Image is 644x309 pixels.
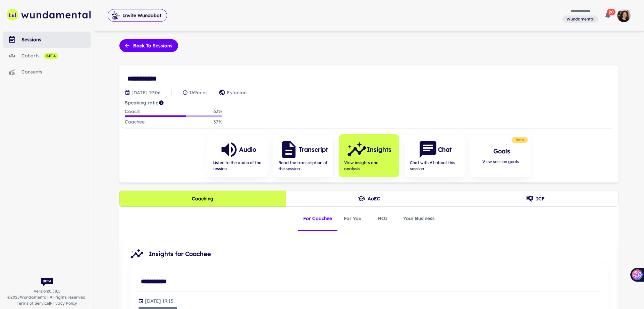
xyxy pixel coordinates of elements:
span: Listen to the audio of the session [213,160,262,172]
button: For You [337,207,368,231]
div: consents [21,68,91,75]
h6: Goals [493,147,510,156]
span: © 2025 Wundamental. All rights reserved. [7,294,87,300]
span: beta [44,53,58,59]
h6: Audio [239,145,256,154]
span: Wundamental [564,16,597,22]
div: cohorts [21,52,91,59]
button: Usage Statistics [594,74,600,83]
a: Privacy Policy [50,301,77,306]
button: ROI [368,207,398,231]
button: For Coachee [298,207,337,231]
button: TranscriptRead the transcription of the session [273,134,333,177]
p: 63 % [213,108,222,115]
span: | [17,300,77,306]
span: View session goals [482,159,519,165]
button: ChatChat with AI about this session [405,134,465,177]
button: Usage Statistics [580,278,584,282]
button: Your Business [398,207,440,231]
h6: Chat [438,145,452,154]
div: sessions [21,36,91,43]
button: AudioListen to the audio of the session [207,134,268,177]
strong: Speaking ratio [125,100,159,106]
span: Version: 0.58.1 [34,288,60,294]
span: Read the transcription of the session [278,160,328,172]
a: Terms of Service [17,301,49,306]
button: Invite Wundabot [108,9,167,22]
button: Share report [585,278,590,284]
span: Chat with AI about this session [410,160,460,172]
p: Estonian [227,89,247,96]
span: Beta [513,137,527,143]
p: Generated at [145,297,173,305]
p: Coachee : [125,118,146,126]
h6: Insights [367,145,391,154]
p: 169 mins [189,89,208,96]
img: photoURL [617,9,631,22]
button: ICF [452,191,619,207]
button: Edit session [588,74,593,83]
span: Insights for Coachee [149,249,610,259]
button: Back to sessions [119,39,178,52]
a: consents [3,64,91,80]
button: Share session [608,76,613,82]
div: theme selection [119,191,619,207]
h6: Transcript [299,145,328,154]
a: cohorts beta [3,48,91,64]
button: Download [596,278,600,282]
button: 20 [601,9,614,22]
svg: Coach/coachee ideal ratio of speaking is roughly 20:80. Mentor/mentee ideal ratio of speaking is ... [159,100,164,105]
button: Coaching [119,191,286,207]
a: sessions [3,32,91,48]
p: Session date [131,89,161,96]
span: You are a member of this workspace. Contact your workspace owner for assistance. [562,15,598,23]
button: InsightsView insights and analysis [339,134,399,177]
button: Delete [592,278,595,282]
p: 37 % [213,118,222,126]
div: insights tabs [298,207,440,231]
span: Invite Wundabot to record a meeting [108,9,167,22]
button: Delete session [601,74,606,83]
p: Coach : [125,108,140,115]
button: GoalsView session goals [470,134,531,177]
span: View insights and analysis [344,160,394,172]
button: AoEC [286,191,452,207]
span: 20 [607,9,615,15]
